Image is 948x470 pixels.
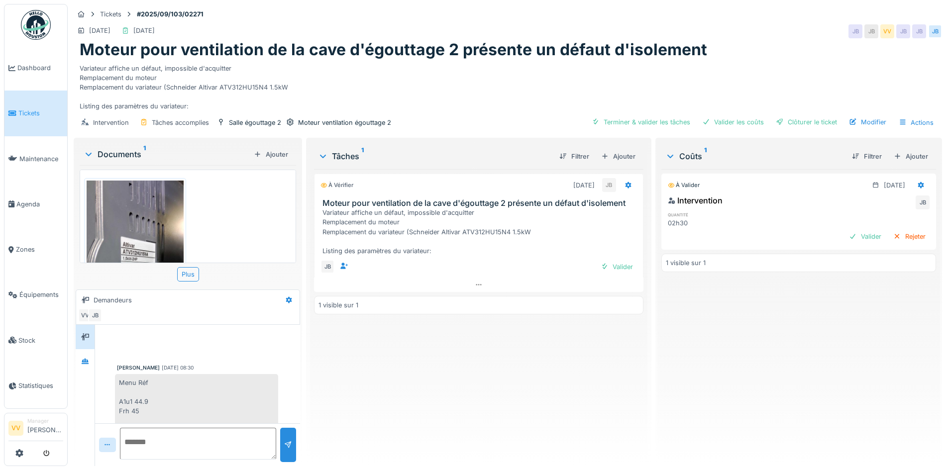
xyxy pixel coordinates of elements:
div: JB [602,178,616,192]
div: Variateur affiche un défaut, impossible d'acquitter Remplacement du moteur Remplacement du variat... [80,60,936,111]
strong: #2025/09/103/02271 [133,9,208,19]
span: Dashboard [17,63,63,73]
li: [PERSON_NAME] [27,417,63,439]
sup: 1 [143,148,146,160]
div: 1 visible sur 1 [318,300,358,310]
div: JB [928,24,942,38]
a: Statistiques [4,363,67,408]
img: Badge_color-CXgf-gQk.svg [21,10,51,40]
div: JB [912,24,926,38]
div: Filtrer [848,150,886,163]
div: JB [88,308,102,322]
div: JB [848,24,862,38]
div: Documents [84,148,250,160]
h1: Moteur pour ventilation de la cave d'égouttage 2 présente un défaut d'isolement [80,40,707,59]
div: Ajouter [890,150,932,163]
a: Agenda [4,182,67,227]
div: JB [320,260,334,274]
h6: quantité [668,211,753,218]
span: Zones [16,245,63,254]
div: Ajouter [597,150,639,163]
div: Modifier [845,115,890,129]
div: Salle égouttage 2 [229,118,281,127]
div: Clôturer le ticket [772,115,841,129]
div: Intervention [668,194,723,206]
div: Moteur ventilation égouttage 2 [298,118,391,127]
span: Équipements [19,290,63,299]
img: esyvm82o9b3bk5o87q6hcdcq0vc2 [87,181,184,390]
div: [DATE] [89,26,110,35]
a: Zones [4,227,67,272]
div: Manager [27,417,63,425]
div: À valider [668,181,700,189]
div: 02h30 [668,218,753,228]
a: Stock [4,318,67,363]
div: Variateur affiche un défaut, impossible d'acquitter Remplacement du moteur Remplacement du variat... [322,208,638,256]
sup: 1 [704,150,707,162]
div: [DATE] [133,26,155,35]
a: Dashboard [4,45,67,91]
div: Coûts [665,150,844,162]
a: Équipements [4,272,67,317]
div: Intervention [93,118,129,127]
span: Maintenance [19,154,63,164]
div: [DATE] [573,181,595,190]
span: Agenda [16,199,63,209]
div: [PERSON_NAME] [117,364,160,372]
div: Actions [894,115,938,130]
div: [DATE] 08:30 [162,364,194,372]
a: Maintenance [4,136,67,182]
div: Demandeurs [94,295,132,305]
div: Filtrer [555,150,593,163]
li: VV [8,421,23,436]
div: 1 visible sur 1 [666,258,706,268]
a: Tickets [4,91,67,136]
div: Tâches [318,150,551,162]
div: JB [916,195,930,209]
div: Plus [177,267,199,282]
div: Valider [845,230,885,243]
span: Tickets [18,108,63,118]
div: VV [78,308,92,322]
div: Terminer & valider les tâches [588,115,694,129]
div: Valider [597,260,637,274]
div: JB [896,24,910,38]
sup: 1 [361,150,364,162]
div: Valider les coûts [698,115,768,129]
div: VV [880,24,894,38]
a: VV Manager[PERSON_NAME] [8,417,63,441]
div: JB [864,24,878,38]
div: Tickets [100,9,121,19]
div: [DATE] [884,181,905,190]
div: Tâches accomplies [152,118,209,127]
h3: Moteur pour ventilation de la cave d'égouttage 2 présente un défaut d'isolement [322,198,638,208]
span: Statistiques [18,381,63,390]
div: Rejeter [889,230,930,243]
div: À vérifier [320,181,353,189]
span: Stock [18,336,63,345]
div: Ajouter [250,148,292,161]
